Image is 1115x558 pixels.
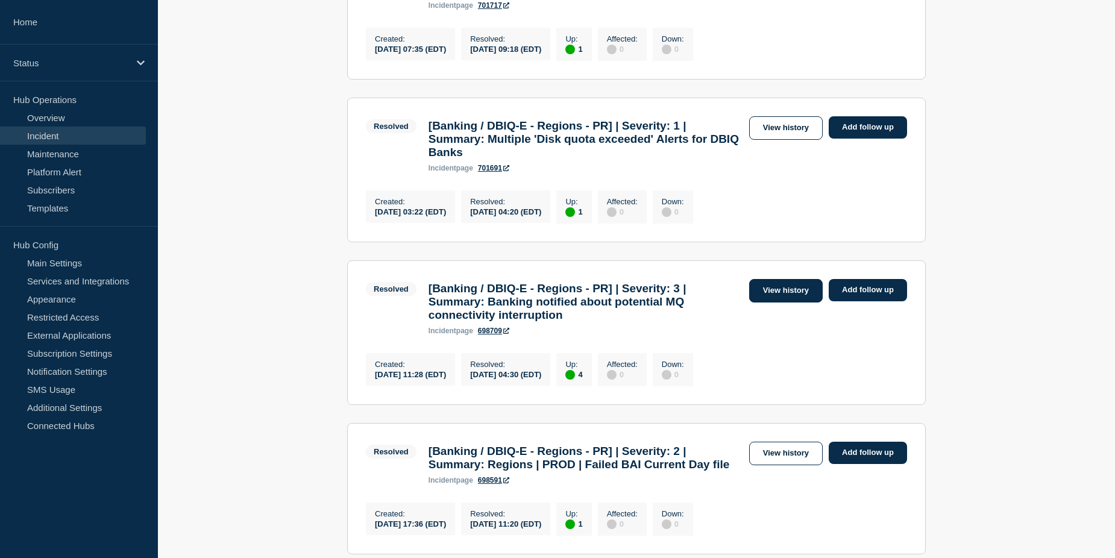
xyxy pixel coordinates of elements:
[565,518,582,529] div: 1
[607,206,638,217] div: 0
[429,282,743,322] h3: [Banking / DBIQ-E - Regions - PR] | Severity: 3 | Summary: Banking notified about potential MQ co...
[375,34,446,43] p: Created :
[375,518,446,528] div: [DATE] 17:36 (EDT)
[829,279,907,301] a: Add follow up
[13,58,129,68] p: Status
[429,119,743,159] h3: [Banking / DBIQ-E - Regions - PR] | Severity: 1 | Summary: Multiple 'Disk quota exceeded' Alerts ...
[470,509,541,518] p: Resolved :
[607,43,638,54] div: 0
[375,197,446,206] p: Created :
[565,360,582,369] p: Up :
[478,164,509,172] a: 701691
[662,370,671,380] div: disabled
[429,476,456,484] span: incident
[470,34,541,43] p: Resolved :
[470,197,541,206] p: Resolved :
[366,119,416,133] span: Resolved
[662,197,684,206] p: Down :
[429,1,473,10] p: page
[662,45,671,54] div: disabled
[607,370,617,380] div: disabled
[565,370,575,380] div: up
[662,34,684,43] p: Down :
[607,197,638,206] p: Affected :
[662,369,684,380] div: 0
[565,509,582,518] p: Up :
[749,279,823,303] a: View history
[662,518,684,529] div: 0
[375,509,446,518] p: Created :
[607,518,638,529] div: 0
[429,476,473,484] p: page
[478,476,509,484] a: 698591
[662,206,684,217] div: 0
[470,518,541,528] div: [DATE] 11:20 (EDT)
[429,445,743,471] h3: [Banking / DBIQ-E - Regions - PR] | Severity: 2 | Summary: Regions | PROD | Failed BAI Current Da...
[375,360,446,369] p: Created :
[470,369,541,379] div: [DATE] 04:30 (EDT)
[749,116,823,140] a: View history
[607,519,617,529] div: disabled
[470,43,541,54] div: [DATE] 09:18 (EDT)
[366,445,416,459] span: Resolved
[565,206,582,217] div: 1
[470,206,541,216] div: [DATE] 04:20 (EDT)
[366,282,416,296] span: Resolved
[607,207,617,217] div: disabled
[478,1,509,10] a: 701717
[429,327,473,335] p: page
[829,116,907,139] a: Add follow up
[749,442,823,465] a: View history
[607,45,617,54] div: disabled
[429,327,456,335] span: incident
[662,519,671,529] div: disabled
[429,164,456,172] span: incident
[470,360,541,369] p: Resolved :
[429,1,456,10] span: incident
[565,34,582,43] p: Up :
[662,509,684,518] p: Down :
[607,509,638,518] p: Affected :
[607,360,638,369] p: Affected :
[429,164,473,172] p: page
[478,327,509,335] a: 698709
[375,369,446,379] div: [DATE] 11:28 (EDT)
[565,45,575,54] div: up
[662,43,684,54] div: 0
[565,519,575,529] div: up
[565,43,582,54] div: 1
[662,360,684,369] p: Down :
[375,43,446,54] div: [DATE] 07:35 (EDT)
[565,207,575,217] div: up
[829,442,907,464] a: Add follow up
[565,197,582,206] p: Up :
[565,369,582,380] div: 4
[607,34,638,43] p: Affected :
[607,369,638,380] div: 0
[375,206,446,216] div: [DATE] 03:22 (EDT)
[662,207,671,217] div: disabled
